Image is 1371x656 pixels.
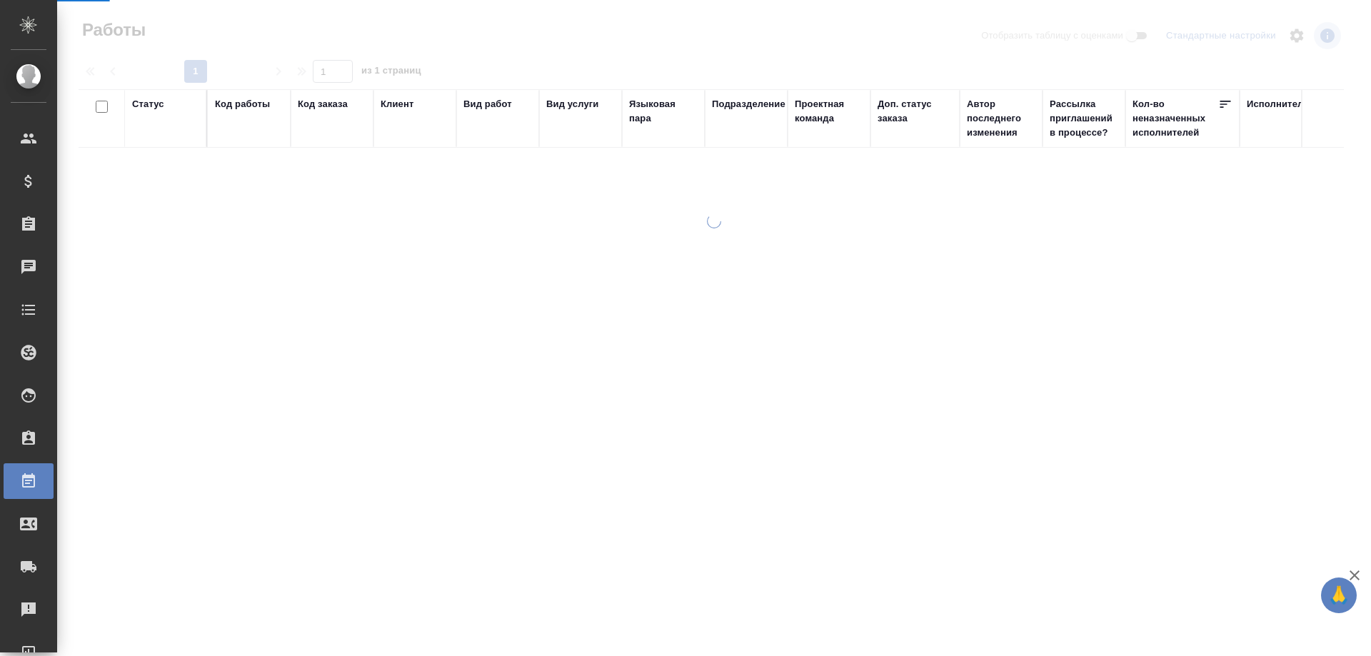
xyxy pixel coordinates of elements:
div: Рассылка приглашений в процессе? [1050,97,1118,140]
div: Доп. статус заказа [878,97,953,126]
div: Проектная команда [795,97,863,126]
span: 🙏 [1327,580,1351,610]
div: Вид услуги [546,97,599,111]
div: Клиент [381,97,413,111]
div: Код заказа [298,97,348,111]
div: Исполнитель [1247,97,1310,111]
div: Подразделение [712,97,785,111]
div: Код работы [215,97,270,111]
div: Статус [132,97,164,111]
div: Автор последнего изменения [967,97,1035,140]
div: Вид работ [463,97,512,111]
button: 🙏 [1321,577,1357,613]
div: Кол-во неназначенных исполнителей [1133,97,1218,140]
div: Языковая пара [629,97,698,126]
